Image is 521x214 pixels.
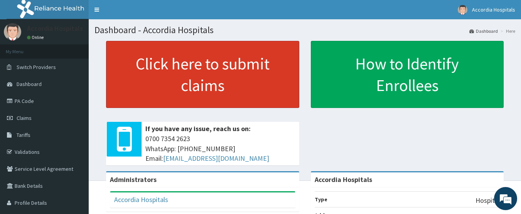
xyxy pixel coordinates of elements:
span: Tariffs [17,131,30,138]
a: Click here to submit claims [106,41,299,108]
a: How to Identify Enrollees [311,41,504,108]
a: Online [27,35,46,40]
span: Accordia Hospitals [472,6,515,13]
span: 0700 7354 2623 WhatsApp: [PHONE_NUMBER] Email: [145,134,295,163]
a: [EMAIL_ADDRESS][DOMAIN_NAME] [163,154,269,163]
b: Type [315,196,327,203]
span: Switch Providers [17,64,56,71]
div: Minimize live chat window [126,4,145,22]
span: Claims [17,115,32,121]
a: Accordia Hospitals [114,195,168,204]
img: User Image [458,5,467,15]
h1: Dashboard - Accordia Hospitals [94,25,515,35]
a: Dashboard [469,28,498,34]
p: Hospital [475,195,500,206]
b: Administrators [110,175,157,184]
p: Accordia Hospitals [27,25,83,32]
span: We're online! [45,60,106,138]
strong: Accordia Hospitals [315,175,372,184]
textarea: Type your message and hit 'Enter' [4,137,147,164]
li: Here [499,28,515,34]
b: If you have any issue, reach us on: [145,124,251,133]
span: Dashboard [17,81,42,88]
div: Chat with us now [40,43,130,53]
img: d_794563401_company_1708531726252_794563401 [14,39,31,58]
img: User Image [4,23,21,40]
